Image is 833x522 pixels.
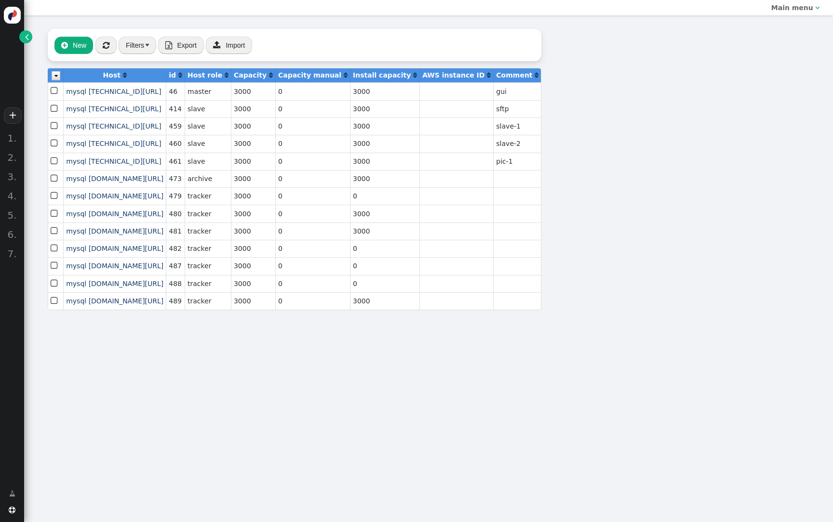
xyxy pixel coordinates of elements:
[185,153,231,170] td: slave
[185,187,231,205] td: tracker
[350,205,419,222] td: 3000
[275,292,350,310] td: 0
[66,88,161,95] a: mysql [TECHNICAL_ID][URL]
[225,71,228,79] a: 
[169,71,176,79] b: id
[166,100,185,117] td: 414
[185,275,231,292] td: tracker
[275,187,350,205] td: 0
[350,292,419,310] td: 3000
[146,44,149,46] img: trigger_black.png
[493,135,541,152] td: slave-2
[275,275,350,292] td: 0
[350,170,419,187] td: 3000
[2,485,22,502] a: 
[350,100,419,117] td: 3000
[51,259,59,272] span: 
[165,41,172,49] span: 
[4,107,21,124] a: +
[166,153,185,170] td: 461
[213,41,221,49] span: 
[51,224,59,237] span: 
[66,192,163,200] span: mysql [DOMAIN_NAME][URL]
[493,153,541,170] td: pic-1
[185,240,231,257] td: tracker
[185,205,231,222] td: tracker
[535,72,538,78] span: Click to sort
[231,205,275,222] td: 3000
[344,72,348,78] span: Click to sort
[66,227,163,235] a: mysql [DOMAIN_NAME][URL]
[51,294,59,307] span: 
[66,245,163,252] a: mysql [DOMAIN_NAME][URL]
[66,210,163,218] a: mysql [DOMAIN_NAME][URL]
[275,82,350,100] td: 0
[66,157,161,165] span: mysql [TECHNICAL_ID][URL]
[535,71,538,79] a: 
[9,489,15,499] span: 
[353,71,411,79] b: Install capacity
[4,7,21,24] img: logo-icon.svg
[225,72,228,78] span: Click to sort
[275,205,350,222] td: 0
[166,205,185,222] td: 480
[231,240,275,257] td: 3000
[166,292,185,310] td: 489
[231,82,275,100] td: 3000
[66,122,161,130] a: mysql [TECHNICAL_ID][URL]
[166,257,185,274] td: 487
[350,240,419,257] td: 0
[275,240,350,257] td: 0
[185,292,231,310] td: tracker
[231,135,275,152] td: 3000
[123,72,127,78] span: Click to sort
[51,137,59,150] span: 
[350,117,419,135] td: 3000
[158,37,204,54] button:  Export
[51,277,59,290] span: 
[9,507,15,513] span: 
[166,117,185,135] td: 459
[66,297,163,305] a: mysql [DOMAIN_NAME][URL]
[231,100,275,117] td: 3000
[54,37,93,54] button: New
[61,41,68,49] span: 
[66,175,163,183] span: mysql [DOMAIN_NAME][URL]
[178,71,182,79] a: 
[275,135,350,152] td: 0
[496,71,532,79] b: Comment
[19,30,32,43] a: 
[185,222,231,240] td: tracker
[52,71,60,80] img: icon_dropdown_trigger.png
[771,4,813,12] b: Main menu
[185,82,231,100] td: master
[413,72,417,78] span: Click to sort
[185,170,231,187] td: archive
[231,275,275,292] td: 3000
[269,72,273,78] span: Click to sort
[166,170,185,187] td: 473
[185,100,231,117] td: slave
[51,242,59,255] span: 
[487,72,491,78] span: Click to sort
[66,140,161,147] a: mysql [TECHNICAL_ID][URL]
[166,240,185,257] td: 482
[815,4,820,11] span: 
[185,257,231,274] td: tracker
[422,71,484,79] b: AWS instance ID
[493,100,541,117] td: sftp
[51,189,59,202] span: 
[350,222,419,240] td: 3000
[231,222,275,240] td: 3000
[278,71,341,79] b: Capacity manual
[231,153,275,170] td: 3000
[231,117,275,135] td: 3000
[95,37,117,54] button: 
[231,187,275,205] td: 3000
[166,187,185,205] td: 479
[66,262,163,270] a: mysql [DOMAIN_NAME][URL]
